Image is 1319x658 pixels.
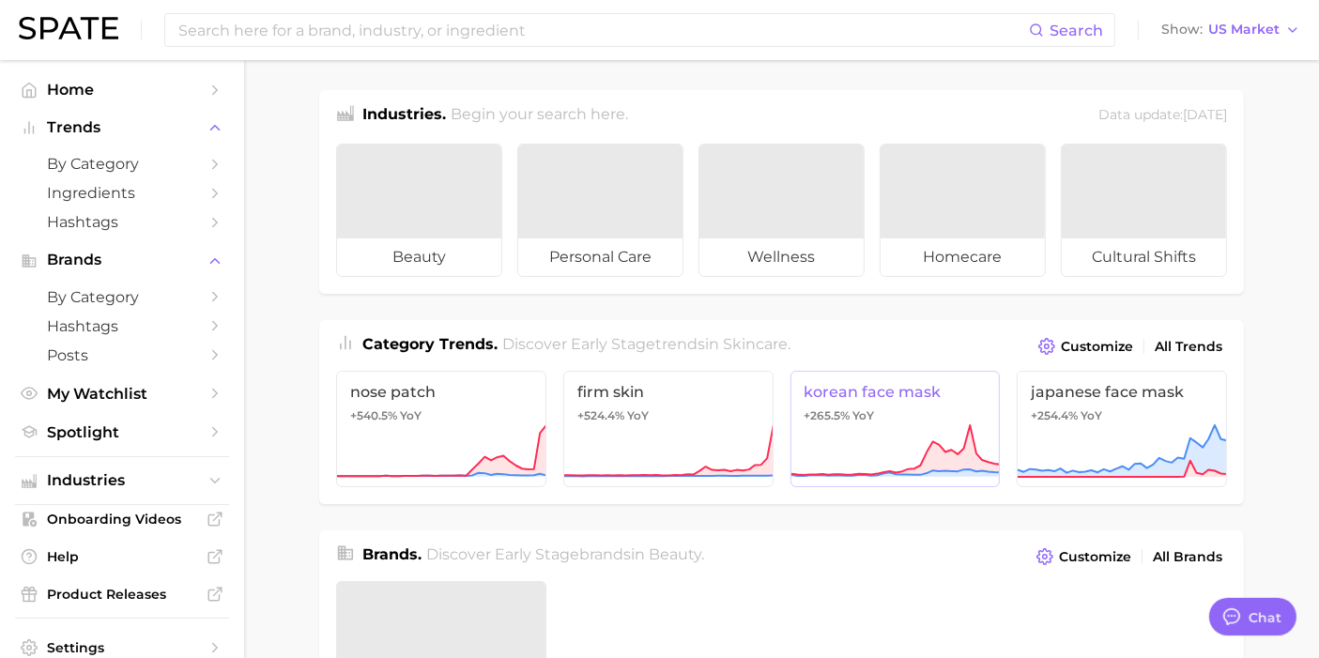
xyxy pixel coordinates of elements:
span: by Category [47,288,197,306]
div: Data update: [DATE] [1098,103,1227,129]
button: Customize [1032,543,1136,570]
button: ShowUS Market [1157,18,1305,42]
span: Ingredients [47,184,197,202]
a: Hashtags [15,207,229,237]
span: Onboarding Videos [47,511,197,528]
span: by Category [47,155,197,173]
span: +254.4% [1031,408,1078,422]
span: YoY [627,408,649,423]
span: US Market [1208,24,1280,35]
a: cultural shifts [1061,144,1227,277]
a: All Brands [1148,544,1227,570]
a: korean face mask+265.5% YoY [790,371,1001,487]
span: Search [1050,22,1103,39]
span: Industries [47,472,197,489]
a: personal care [517,144,683,277]
span: Help [47,548,197,565]
a: homecare [880,144,1046,277]
span: Show [1161,24,1203,35]
span: Spotlight [47,423,197,441]
span: All Trends [1155,339,1222,355]
button: Brands [15,246,229,274]
span: nose patch [350,383,532,401]
span: YoY [400,408,422,423]
span: firm skin [577,383,759,401]
a: Home [15,75,229,104]
span: personal care [518,238,683,276]
span: Posts [47,346,197,364]
span: beauty [650,545,702,563]
input: Search here for a brand, industry, or ingredient [176,14,1029,46]
a: Ingredients [15,178,229,207]
button: Trends [15,114,229,142]
span: korean face mask [805,383,987,401]
a: by Category [15,149,229,178]
a: Posts [15,341,229,370]
span: YoY [1081,408,1102,423]
span: Discover Early Stage brands in . [427,545,705,563]
a: by Category [15,283,229,312]
span: My Watchlist [47,385,197,403]
button: Industries [15,467,229,495]
span: cultural shifts [1062,238,1226,276]
span: YoY [853,408,875,423]
span: Category Trends . [362,335,498,353]
span: Hashtags [47,317,197,335]
a: My Watchlist [15,379,229,408]
h1: Industries. [362,103,446,129]
a: wellness [698,144,865,277]
a: Help [15,543,229,571]
span: All Brands [1153,549,1222,565]
span: +265.5% [805,408,851,422]
span: homecare [881,238,1045,276]
span: Customize [1059,549,1131,565]
a: Spotlight [15,418,229,447]
button: Customize [1034,333,1138,360]
span: Hashtags [47,213,197,231]
span: beauty [337,238,501,276]
a: firm skin+524.4% YoY [563,371,774,487]
a: Product Releases [15,580,229,608]
a: Onboarding Videos [15,505,229,533]
span: +540.5% [350,408,397,422]
span: Trends [47,119,197,136]
h2: Begin your search here. [452,103,629,129]
span: Brands [47,252,197,268]
a: Hashtags [15,312,229,341]
span: Customize [1061,339,1133,355]
a: beauty [336,144,502,277]
a: japanese face mask+254.4% YoY [1017,371,1227,487]
span: Settings [47,639,197,656]
span: Brands . [362,545,422,563]
span: +524.4% [577,408,624,422]
span: japanese face mask [1031,383,1213,401]
span: wellness [699,238,864,276]
span: Product Releases [47,586,197,603]
a: All Trends [1150,334,1227,360]
span: skincare [724,335,789,353]
a: nose patch+540.5% YoY [336,371,546,487]
span: Discover Early Stage trends in . [503,335,791,353]
img: SPATE [19,17,118,39]
span: Home [47,81,197,99]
